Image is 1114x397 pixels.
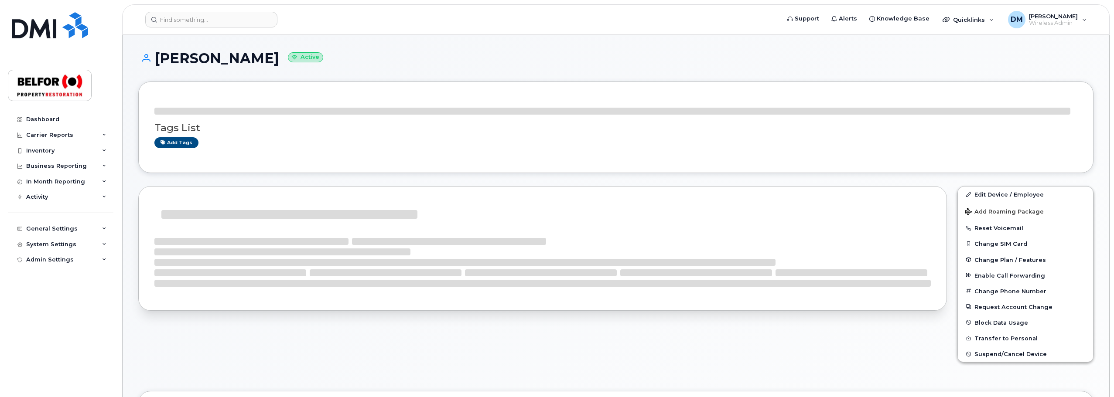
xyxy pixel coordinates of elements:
[958,283,1093,299] button: Change Phone Number
[958,346,1093,362] button: Suspend/Cancel Device
[138,51,1093,66] h1: [PERSON_NAME]
[958,330,1093,346] button: Transfer to Personal
[958,252,1093,268] button: Change Plan / Features
[958,268,1093,283] button: Enable Call Forwarding
[974,272,1045,278] span: Enable Call Forwarding
[965,208,1044,217] span: Add Roaming Package
[974,256,1046,263] span: Change Plan / Features
[958,315,1093,330] button: Block Data Usage
[288,52,323,62] small: Active
[154,122,1077,133] h3: Tags List
[958,236,1093,251] button: Change SIM Card
[154,137,198,148] a: Add tags
[958,187,1093,202] a: Edit Device / Employee
[958,220,1093,236] button: Reset Voicemail
[974,351,1047,357] span: Suspend/Cancel Device
[958,202,1093,220] button: Add Roaming Package
[958,299,1093,315] button: Request Account Change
